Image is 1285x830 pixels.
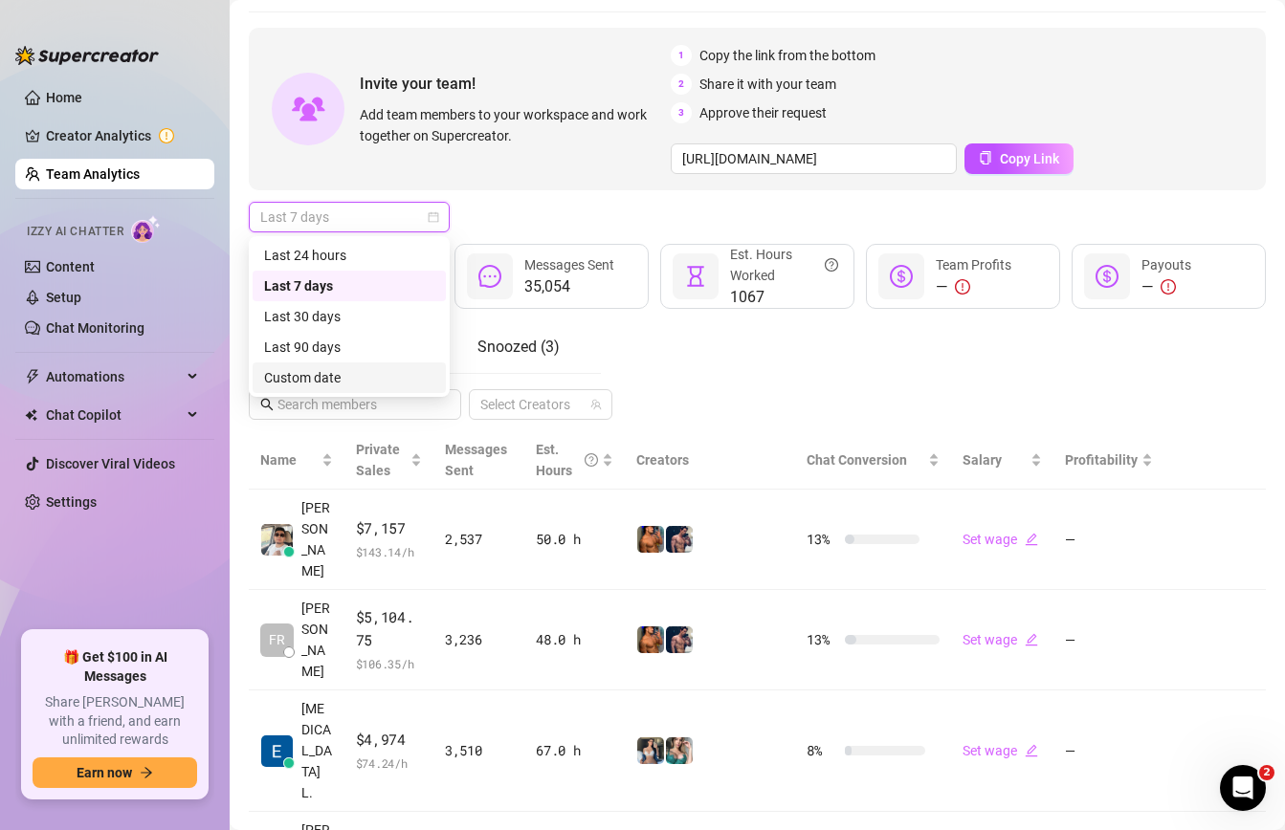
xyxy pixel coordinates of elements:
[261,735,293,767] img: Exon Locsin
[964,143,1074,174] button: Copy Link
[249,431,344,490] th: Name
[15,46,159,65] img: logo-BBDzfeDw.svg
[269,629,285,650] span: FR
[360,104,663,146] span: Add team members to your workspace and work together on Supercreator.
[637,626,664,653] img: JG
[1025,633,1038,646] span: edit
[1000,151,1059,166] span: Copy Link
[46,166,140,182] a: Team Analytics
[428,211,439,223] span: calendar
[264,367,434,388] div: Custom date
[1053,490,1164,590] td: —
[445,529,513,550] div: 2,537
[963,632,1038,647] a: Set wageedit
[131,215,161,243] img: AI Chatter
[807,529,837,550] span: 13 %
[625,431,795,490] th: Creators
[477,338,560,356] span: Snoozed ( 3 )
[360,72,671,96] span: Invite your team!
[27,223,123,241] span: Izzy AI Chatter
[46,290,81,305] a: Setup
[699,102,827,123] span: Approve their request
[33,757,197,788] button: Earn nowarrow-right
[1053,690,1164,812] td: —
[301,698,333,803] span: [MEDICAL_DATA] L.
[253,362,446,393] div: Custom date
[807,452,907,468] span: Chat Conversion
[46,320,144,336] a: Chat Monitoring
[478,265,501,288] span: message
[963,452,1002,468] span: Salary
[730,286,838,309] span: 1067
[979,151,992,164] span: copy
[637,737,664,764] img: Katy
[699,74,836,95] span: Share it with your team
[1096,265,1119,288] span: dollar-circle
[1141,257,1191,273] span: Payouts
[671,45,692,66] span: 1
[25,369,40,384] span: thunderbolt
[260,449,318,470] span: Name
[260,203,438,231] span: Last 7 days
[890,265,913,288] span: dollar-circle
[1065,452,1138,468] span: Profitability
[666,526,693,553] img: Axel
[1053,590,1164,690] td: —
[536,740,613,761] div: 67.0 h
[536,629,613,650] div: 48.0 h
[46,361,182,392] span: Automations
[536,439,598,481] div: Est. Hours
[1025,744,1038,757] span: edit
[671,74,692,95] span: 2
[264,306,434,327] div: Last 30 days
[253,332,446,362] div: Last 90 days
[955,279,970,295] span: exclamation-circle
[46,90,82,105] a: Home
[963,743,1038,758] a: Set wageedit
[730,244,838,286] div: Est. Hours Worked
[524,275,614,298] span: 35,054
[825,244,838,286] span: question-circle
[356,442,400,478] span: Private Sales
[637,526,664,553] img: JG
[264,245,434,266] div: Last 24 hours
[356,517,422,540] span: $7,157
[1220,765,1266,811] iframe: Intercom live chat
[1259,765,1274,780] span: 2
[585,439,598,481] span: question-circle
[807,740,837,761] span: 8 %
[260,398,274,411] span: search
[936,257,1011,273] span: Team Profits
[46,259,95,274] a: Content
[1161,279,1176,295] span: exclamation-circle
[356,754,422,773] span: $ 74.24 /h
[684,265,707,288] span: hourglass
[356,606,422,651] span: $5,104.75
[356,729,422,752] span: $4,974
[46,494,97,510] a: Settings
[140,766,153,779] span: arrow-right
[445,740,513,761] div: 3,510
[253,240,446,271] div: Last 24 hours
[936,275,1011,298] div: —
[46,456,175,471] a: Discover Viral Videos
[253,301,446,332] div: Last 30 days
[963,532,1038,547] a: Set wageedit
[277,394,434,415] input: Search members
[445,442,507,478] span: Messages Sent
[77,765,132,780] span: Earn now
[1141,275,1191,298] div: —
[301,598,333,682] span: [PERSON_NAME]
[264,337,434,358] div: Last 90 days
[666,626,693,653] img: Axel
[1025,533,1038,546] span: edit
[253,271,446,301] div: Last 7 days
[445,629,513,650] div: 3,236
[261,524,293,556] img: Rick Gino Tarce…
[699,45,875,66] span: Copy the link from the bottom
[33,648,197,686] span: 🎁 Get $100 in AI Messages
[46,120,199,151] a: Creator Analytics exclamation-circle
[25,408,37,422] img: Chat Copilot
[671,102,692,123] span: 3
[356,542,422,561] span: $ 143.14 /h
